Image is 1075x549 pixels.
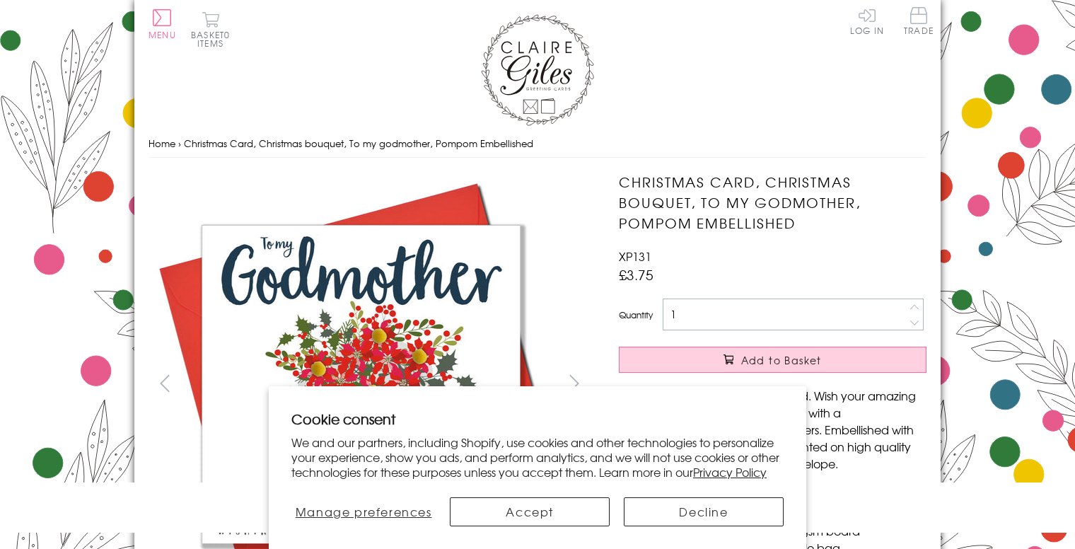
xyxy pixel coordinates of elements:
a: Privacy Policy [693,463,767,480]
a: Home [149,137,175,150]
button: Basket0 items [191,11,230,47]
button: Accept [450,497,610,526]
a: Trade [904,7,934,37]
button: Decline [624,497,784,526]
h1: Christmas Card, Christmas bouquet, To my godmother, Pompom Embellished [619,172,926,233]
span: XP131 [619,248,651,265]
label: Quantity [619,308,653,321]
span: Menu [149,28,176,41]
button: Menu [149,9,176,39]
button: Manage preferences [291,497,436,526]
span: Add to Basket [741,353,822,367]
button: prev [149,367,180,399]
span: Trade [904,7,934,35]
p: We and our partners, including Shopify, use cookies and other technologies to personalize your ex... [291,435,784,479]
h2: Cookie consent [291,409,784,429]
a: Log In [850,7,884,35]
nav: breadcrumbs [149,129,926,158]
button: next [559,367,591,399]
span: Manage preferences [296,503,432,520]
span: Christmas Card, Christmas bouquet, To my godmother, Pompom Embellished [184,137,533,150]
span: 0 items [197,28,230,50]
img: Claire Giles Greetings Cards [481,14,594,126]
span: £3.75 [619,265,653,284]
span: › [178,137,181,150]
button: Add to Basket [619,347,926,373]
